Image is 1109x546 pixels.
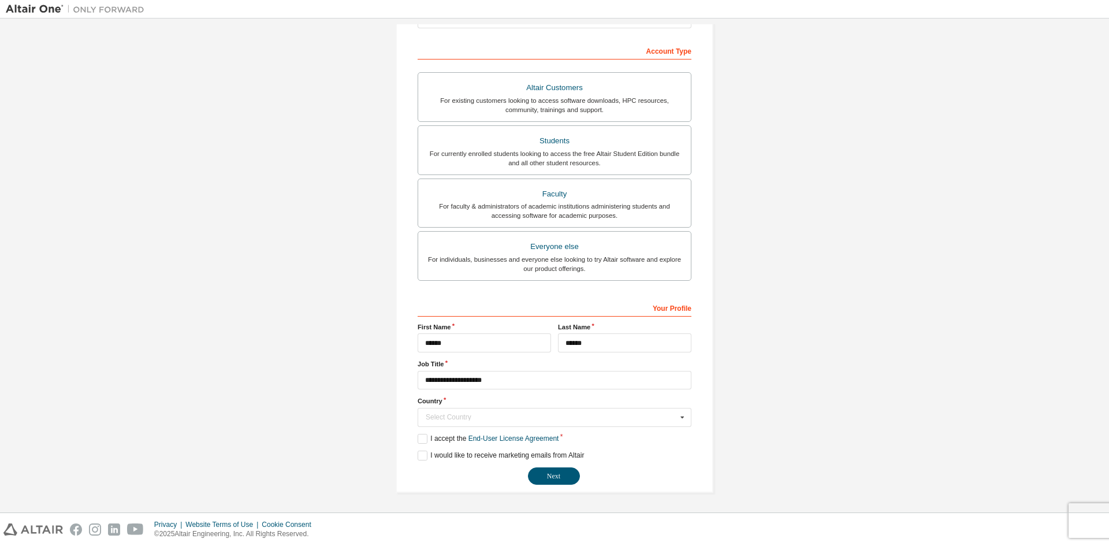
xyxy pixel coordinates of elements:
[418,298,691,317] div: Your Profile
[108,523,120,536] img: linkedin.svg
[418,451,584,460] label: I would like to receive marketing emails from Altair
[185,520,262,529] div: Website Terms of Use
[558,322,691,332] label: Last Name
[418,396,691,406] label: Country
[425,80,684,96] div: Altair Customers
[154,520,185,529] div: Privacy
[425,133,684,149] div: Students
[3,523,63,536] img: altair_logo.svg
[127,523,144,536] img: youtube.svg
[425,255,684,273] div: For individuals, businesses and everyone else looking to try Altair software and explore our prod...
[468,434,559,443] a: End-User License Agreement
[425,96,684,114] div: For existing customers looking to access software downloads, HPC resources, community, trainings ...
[418,322,551,332] label: First Name
[6,3,150,15] img: Altair One
[418,434,559,444] label: I accept the
[154,529,318,539] p: © 2025 Altair Engineering, Inc. All Rights Reserved.
[418,41,691,60] div: Account Type
[89,523,101,536] img: instagram.svg
[262,520,318,529] div: Cookie Consent
[425,149,684,168] div: For currently enrolled students looking to access the free Altair Student Edition bundle and all ...
[425,202,684,220] div: For faculty & administrators of academic institutions administering students and accessing softwa...
[70,523,82,536] img: facebook.svg
[528,467,580,485] button: Next
[425,239,684,255] div: Everyone else
[426,414,677,421] div: Select Country
[425,186,684,202] div: Faculty
[418,359,691,369] label: Job Title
